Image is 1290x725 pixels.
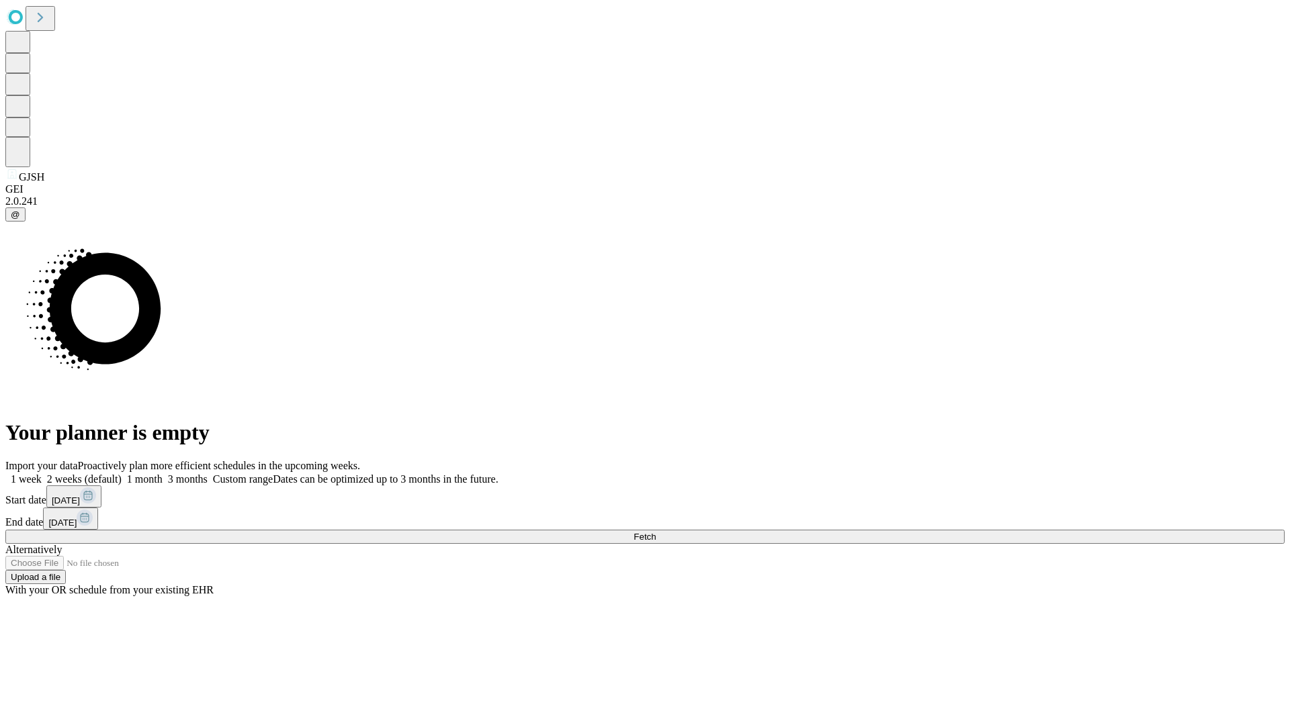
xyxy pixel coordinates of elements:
div: Start date [5,485,1285,507]
span: 3 months [168,473,208,485]
span: With your OR schedule from your existing EHR [5,584,214,595]
span: GJSH [19,171,44,183]
h1: Your planner is empty [5,420,1285,445]
button: Upload a file [5,570,66,584]
span: [DATE] [52,495,80,505]
span: Dates can be optimized up to 3 months in the future. [273,473,498,485]
button: @ [5,207,26,222]
span: 2 weeks (default) [47,473,122,485]
span: Import your data [5,460,78,471]
span: @ [11,209,20,220]
span: Fetch [634,532,656,542]
div: End date [5,507,1285,530]
span: Proactively plan more efficient schedules in the upcoming weeks. [78,460,360,471]
span: [DATE] [48,518,77,528]
button: [DATE] [43,507,98,530]
span: Custom range [213,473,273,485]
div: 2.0.241 [5,195,1285,207]
span: 1 week [11,473,42,485]
div: GEI [5,183,1285,195]
span: 1 month [127,473,163,485]
button: Fetch [5,530,1285,544]
span: Alternatively [5,544,62,555]
button: [DATE] [46,485,101,507]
